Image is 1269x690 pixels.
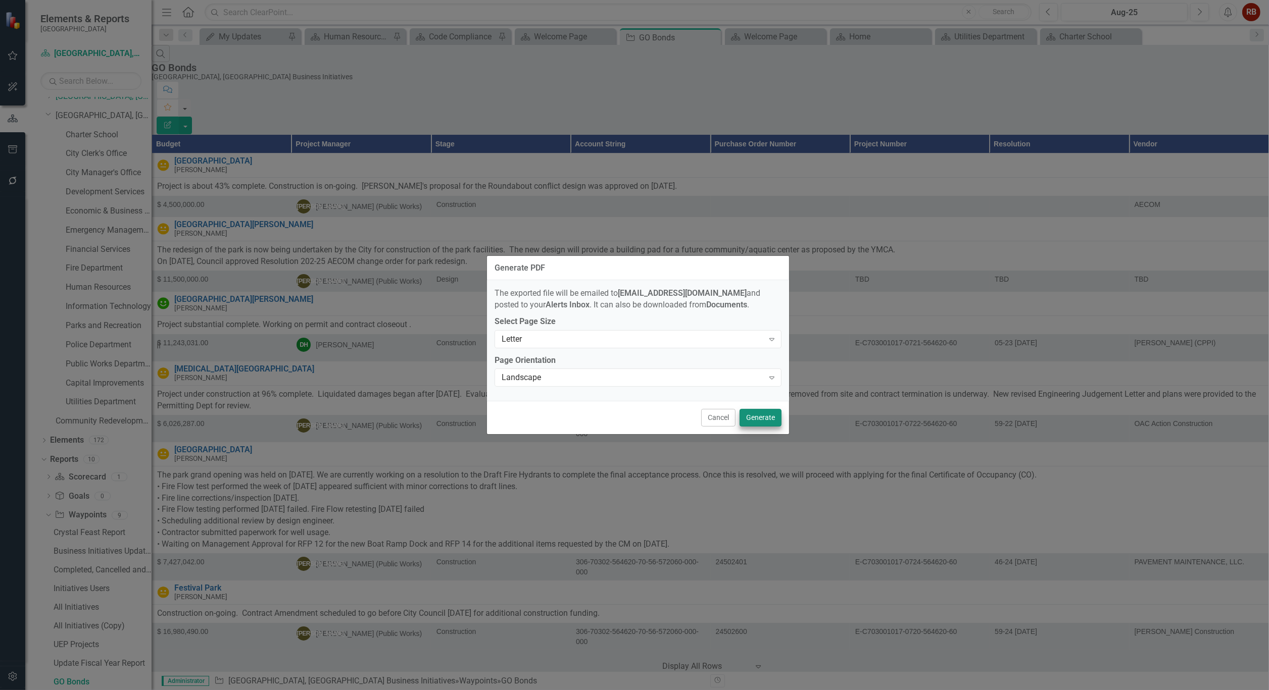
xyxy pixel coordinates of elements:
[495,355,782,366] label: Page Orientation
[618,288,747,298] strong: [EMAIL_ADDRESS][DOMAIN_NAME]
[502,333,764,345] div: Letter
[495,316,782,328] label: Select Page Size
[701,409,736,427] button: Cancel
[706,300,747,309] strong: Documents
[495,263,545,273] div: Generate PDF
[740,409,782,427] button: Generate
[495,288,760,309] span: The exported file will be emailed to and posted to your . It can also be downloaded from .
[546,300,590,309] strong: Alerts Inbox
[502,372,764,384] div: Landscape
